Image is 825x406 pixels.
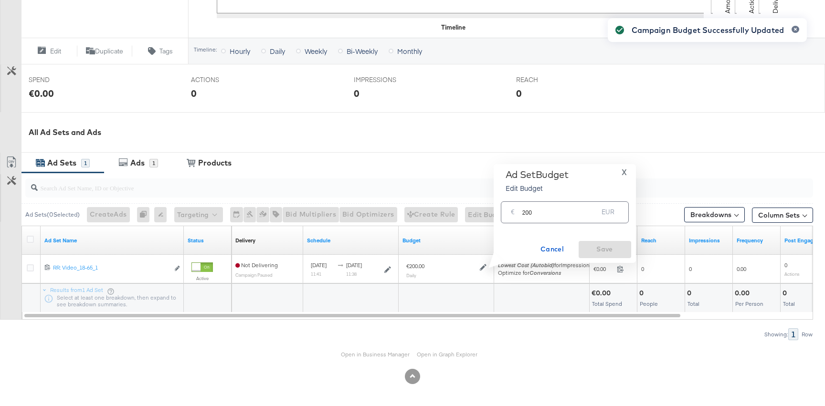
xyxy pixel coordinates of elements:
[307,237,395,244] a: Shows when your Ad Set is scheduled to deliver.
[341,351,410,358] a: Open in Business Manager
[235,261,278,269] span: Not Delivering
[406,272,416,278] sub: Daily
[130,157,145,168] div: Ads
[498,261,592,269] span: for Impressions
[522,198,598,219] input: Enter your budget
[346,271,357,277] sub: 11:38
[191,275,213,281] label: Active
[137,207,154,222] div: 0
[235,237,255,244] a: Reflects the ability of your Ad Set to achieve delivery based on ad states, schedule and budget.
[417,351,477,358] a: Open in Graph Explorer
[44,237,180,244] a: Your Ad Set name.
[516,75,588,84] span: REACH
[526,241,579,258] button: Cancel
[354,86,360,100] div: 0
[230,46,250,56] span: Hourly
[498,269,592,277] div: Optimize for
[354,75,425,84] span: IMPRESSIONS
[592,300,622,307] span: Total Spend
[529,269,561,276] em: Conversions
[402,237,490,244] a: Shows the current budget of Ad Set.
[29,127,825,138] div: All Ad Sets and Ads
[506,183,569,193] p: Edit Budget
[53,264,169,271] div: RR: Video_18-65_1
[530,243,575,255] span: Cancel
[346,261,362,269] span: [DATE]
[159,47,173,56] span: Tags
[29,75,100,84] span: SPEND
[593,265,613,272] span: €0.00
[397,46,422,56] span: Monthly
[47,157,76,168] div: Ad Sets
[29,86,54,100] div: €0.00
[21,45,77,57] button: Edit
[506,169,569,180] div: Ad Set Budget
[38,175,741,193] input: Search Ad Set Name, ID or Objective
[53,264,169,274] a: RR: Video_18-65_1
[193,46,217,53] div: Timeline:
[191,75,263,84] span: ACTIONS
[270,46,285,56] span: Daily
[188,237,228,244] a: Shows the current state of your Ad Set.
[305,46,327,56] span: Weekly
[498,261,554,269] em: Lowest Cost (Autobid)
[77,45,133,57] button: Duplicate
[311,271,321,277] sub: 11:41
[235,272,273,278] sub: Campaign Paused
[95,47,123,56] span: Duplicate
[81,159,90,167] div: 1
[25,210,80,219] div: Ad Sets ( 0 Selected)
[198,157,232,168] div: Products
[632,24,784,36] div: Campaign Budget Successfully Updated
[149,159,158,167] div: 1
[516,86,522,100] div: 0
[347,46,378,56] span: Bi-Weekly
[50,47,61,56] span: Edit
[235,237,255,244] div: Delivery
[191,86,197,100] div: 0
[311,261,327,269] span: [DATE]
[406,262,424,270] div: €200.00
[132,45,188,57] button: Tags
[592,289,613,298] div: €0.00
[507,206,518,223] div: €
